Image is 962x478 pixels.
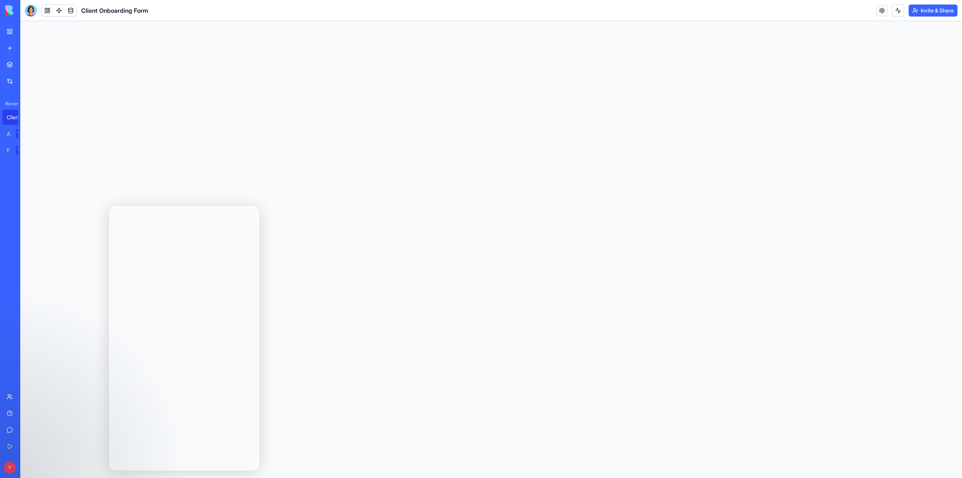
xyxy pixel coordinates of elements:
a: AI Logo GeneratorTRY [2,126,32,141]
span: Y [4,461,16,473]
a: Client Onboarding Form [2,110,32,125]
div: TRY [16,129,28,138]
img: logo [5,5,52,16]
a: Feedback FormTRY [2,143,32,158]
div: AI Logo Generator [7,130,11,138]
button: Invite & Share [909,5,957,17]
iframe: Intercom live chat [109,206,259,470]
div: Client Onboarding Form [7,114,28,121]
span: Client Onboarding Form [81,6,148,15]
span: Recent [2,101,18,107]
div: Feedback Form [7,147,11,154]
div: TRY [16,146,28,155]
